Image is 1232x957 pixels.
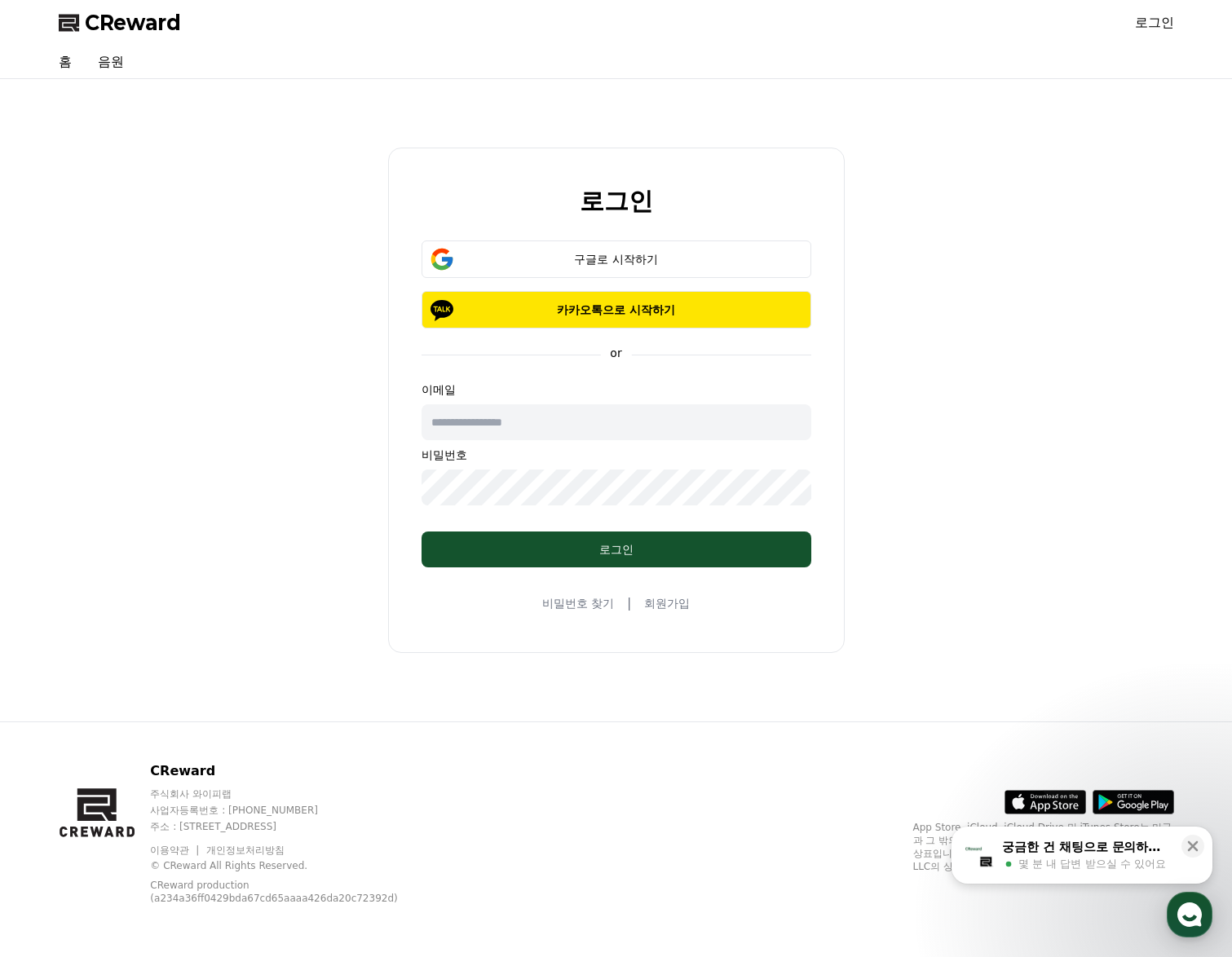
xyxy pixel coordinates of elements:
span: CReward [85,10,181,36]
a: 로그인 [1135,13,1174,33]
p: CReward [150,761,436,781]
a: 개인정보처리방침 [206,845,285,856]
p: 카카오톡으로 시작하기 [445,302,788,318]
p: or [600,345,631,361]
button: 카카오톡으로 시작하기 [422,291,811,329]
button: 구글로 시작하기 [422,240,811,278]
div: 구글로 시작하기 [445,251,788,267]
button: 로그인 [422,531,811,567]
a: 설정 [210,517,313,558]
p: 비밀번호 [422,447,811,463]
span: 대화 [149,542,169,555]
p: 이메일 [422,381,811,398]
span: 설정 [252,541,272,554]
a: 홈 [46,46,85,78]
p: 주식회사 와이피랩 [150,787,436,800]
div: 로그인 [454,541,779,558]
a: 대화 [108,517,210,558]
a: 회원가입 [644,595,690,611]
p: 사업자등록번호 : [PHONE_NUMBER] [150,804,436,817]
a: 홈 [5,517,108,558]
p: App Store, iCloud, iCloud Drive 및 iTunes Store는 미국과 그 밖의 나라 및 지역에서 등록된 Apple Inc.의 서비스 상표입니다. Goo... [913,821,1174,873]
span: 홈 [51,541,61,554]
p: CReward production (a234a36ff0429bda67cd65aaaa426da20c72392d) [150,879,411,905]
h2: 로그인 [580,187,653,214]
p: 주소 : [STREET_ADDRESS] [150,820,436,833]
a: CReward [59,10,181,36]
p: © CReward All Rights Reserved. [150,859,436,872]
a: 비밀번호 찾기 [542,595,614,611]
a: 이용약관 [150,845,201,856]
span: | [627,593,631,613]
a: 음원 [85,46,137,78]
